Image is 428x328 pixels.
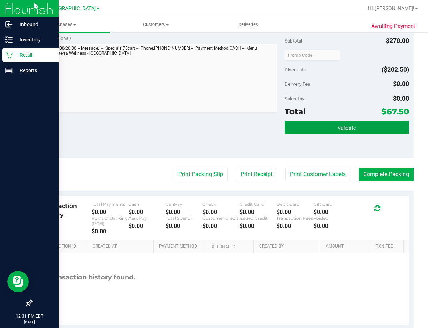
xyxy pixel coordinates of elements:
span: [GEOGRAPHIC_DATA] [47,5,96,11]
div: $0.00 [166,209,203,215]
inline-svg: Reports [5,67,13,74]
inline-svg: Inventory [5,36,13,43]
span: Hi, [PERSON_NAME]! [368,5,414,11]
a: Created At [93,244,151,249]
div: $0.00 [128,209,166,215]
p: Retail [13,51,55,59]
span: Validate [338,125,356,131]
th: External ID [203,240,253,253]
inline-svg: Inbound [5,21,13,28]
span: ($202.50) [382,66,409,73]
span: Sales Tax [285,96,305,101]
a: Deliveries [202,17,295,32]
div: Credit Card [240,202,277,207]
a: Purchases [17,17,110,32]
a: Payment Method [159,244,201,249]
span: $0.00 [393,95,409,102]
div: No transaction history found. [37,253,135,302]
div: Check [202,202,240,207]
p: Inventory [13,35,55,44]
div: Issued Credit [240,215,277,221]
div: $0.00 [128,223,166,229]
span: Purchases [17,21,110,28]
div: Cash [128,202,166,207]
div: $0.00 [276,223,314,229]
inline-svg: Retail [5,51,13,59]
div: Debit Card [276,202,314,207]
button: Validate [285,121,409,134]
div: $0.00 [314,209,351,215]
span: Delivery Fee [285,81,310,87]
div: $0.00 [314,223,351,229]
span: Discounts [285,63,306,76]
div: Gift Card [314,202,351,207]
a: Customers [110,17,202,32]
div: $0.00 [202,223,240,229]
div: Customer Credit [202,215,240,221]
div: $0.00 [166,223,203,229]
span: Total [285,106,306,116]
span: $0.00 [393,80,409,88]
a: Amount [326,244,367,249]
div: $0.00 [240,223,277,229]
button: Print Receipt [236,168,277,181]
p: [DATE] [3,319,55,325]
a: Transaction ID [42,244,84,249]
div: CanPay [166,202,203,207]
a: Created By [259,244,318,249]
div: Transaction Fees [276,215,314,221]
button: Print Packing Slip [174,168,228,181]
p: 12:31 PM EDT [3,313,55,319]
span: Awaiting Payment [371,22,415,30]
button: Print Customer Labels [285,168,350,181]
p: Inbound [13,20,55,29]
iframe: Resource center [7,271,29,292]
div: Total Payments [92,202,129,207]
div: AeroPay [128,215,166,221]
button: Complete Packing [359,168,414,181]
div: $0.00 [202,209,240,215]
span: Customers [110,21,202,28]
div: $0.00 [92,209,129,215]
div: Point of Banking (POB) [92,215,129,226]
a: Txn Fee [376,244,401,249]
div: Total Spendr [166,215,203,221]
div: $0.00 [92,228,129,235]
span: Subtotal [285,38,302,44]
div: $0.00 [240,209,277,215]
p: Reports [13,66,55,75]
div: Voided [314,215,351,221]
span: Deliveries [229,21,268,28]
input: Promo Code [285,50,340,61]
div: $0.00 [276,209,314,215]
span: $67.50 [381,106,409,116]
span: $270.00 [386,37,409,44]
